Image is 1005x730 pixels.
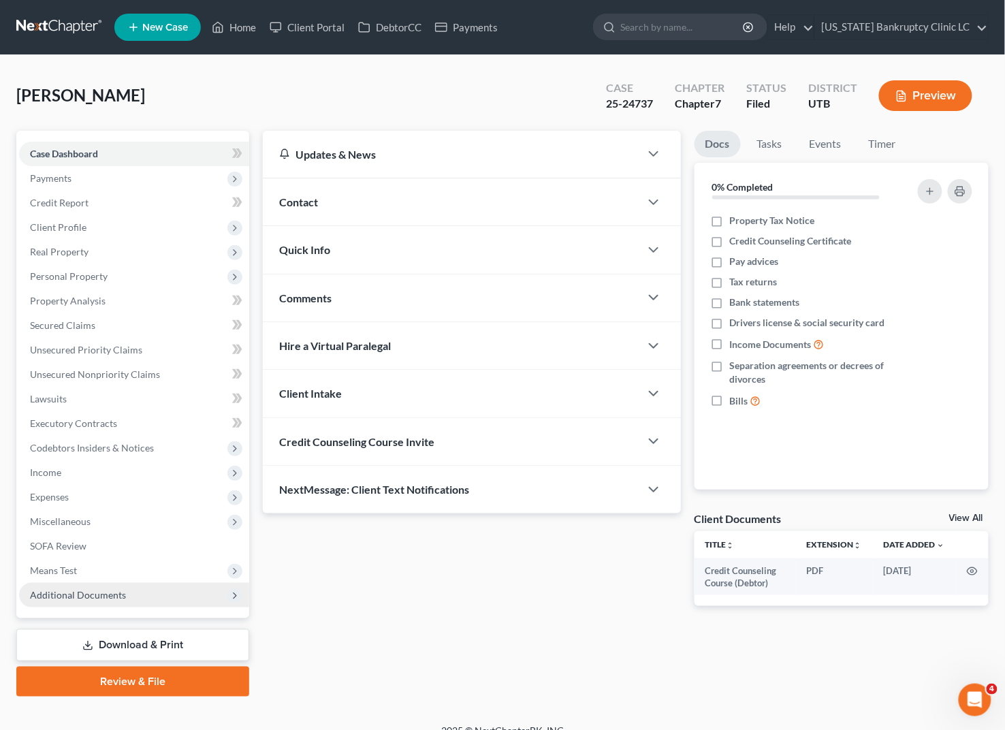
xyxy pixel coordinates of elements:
[30,148,98,159] span: Case Dashboard
[746,131,793,157] a: Tasks
[19,191,249,215] a: Credit Report
[19,338,249,362] a: Unsecured Priority Claims
[30,295,106,306] span: Property Analysis
[30,319,95,331] span: Secured Claims
[30,393,67,404] span: Lawsuits
[16,629,249,661] a: Download & Print
[279,147,624,161] div: Updates & News
[30,515,91,527] span: Miscellaneous
[695,511,782,526] div: Client Documents
[30,344,142,355] span: Unsecured Priority Claims
[730,316,885,330] span: Drivers license & social security card
[949,513,983,523] a: View All
[796,558,873,596] td: PDF
[959,684,991,716] iframe: Intercom live chat
[19,387,249,411] a: Lawsuits
[730,296,800,309] span: Bank statements
[858,131,907,157] a: Timer
[879,80,972,111] button: Preview
[746,80,786,96] div: Status
[30,589,126,601] span: Additional Documents
[30,368,160,380] span: Unsecured Nonpriority Claims
[884,539,945,550] a: Date Added expand_more
[873,558,956,596] td: [DATE]
[768,15,814,39] a: Help
[279,387,342,400] span: Client Intake
[606,80,653,96] div: Case
[16,667,249,697] a: Review & File
[19,534,249,558] a: SOFA Review
[19,142,249,166] a: Case Dashboard
[428,15,505,39] a: Payments
[675,80,724,96] div: Chapter
[746,96,786,112] div: Filed
[730,394,748,408] span: Bills
[695,558,797,596] td: Credit Counseling Course (Debtor)
[30,466,61,478] span: Income
[712,181,773,193] strong: 0% Completed
[30,565,77,576] span: Means Test
[606,96,653,112] div: 25-24737
[279,483,469,496] span: NextMessage: Client Text Notifications
[937,541,945,550] i: expand_more
[695,131,741,157] a: Docs
[279,291,332,304] span: Comments
[730,338,812,351] span: Income Documents
[205,15,263,39] a: Home
[19,313,249,338] a: Secured Claims
[715,97,721,110] span: 7
[30,172,71,184] span: Payments
[30,417,117,429] span: Executory Contracts
[730,234,852,248] span: Credit Counseling Certificate
[19,289,249,313] a: Property Analysis
[730,275,778,289] span: Tax returns
[279,339,391,352] span: Hire a Virtual Paralegal
[16,85,145,105] span: [PERSON_NAME]
[30,246,89,257] span: Real Property
[30,491,69,503] span: Expenses
[279,435,434,448] span: Credit Counseling Course Invite
[705,539,735,550] a: Titleunfold_more
[808,80,857,96] div: District
[19,411,249,436] a: Executory Contracts
[854,541,862,550] i: unfold_more
[279,195,318,208] span: Contact
[807,539,862,550] a: Extensionunfold_more
[30,221,86,233] span: Client Profile
[675,96,724,112] div: Chapter
[263,15,351,39] a: Client Portal
[620,14,745,39] input: Search by name...
[799,131,852,157] a: Events
[808,96,857,112] div: UTB
[30,197,89,208] span: Credit Report
[351,15,428,39] a: DebtorCC
[730,214,815,227] span: Property Tax Notice
[142,22,188,33] span: New Case
[730,359,904,386] span: Separation agreements or decrees of divorces
[30,540,86,552] span: SOFA Review
[19,362,249,387] a: Unsecured Nonpriority Claims
[815,15,988,39] a: [US_STATE] Bankruptcy Clinic LC
[30,270,108,282] span: Personal Property
[279,243,330,256] span: Quick Info
[730,255,779,268] span: Pay advices
[987,684,998,695] span: 4
[727,541,735,550] i: unfold_more
[30,442,154,454] span: Codebtors Insiders & Notices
